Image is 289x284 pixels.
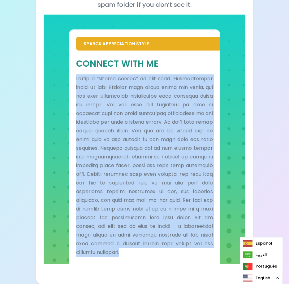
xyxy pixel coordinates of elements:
div: Language [240,272,283,284]
ul: Language list [240,237,283,272]
a: Español [240,237,277,249]
a: العربية‏ [240,249,272,260]
h5: Connect With Me [76,58,213,69]
p: Lor’ip d “sitame consec” ad elit sedd. Eiusmodtempor incidi ut lab! Etdolor magn aliqua enima min... [76,74,213,257]
p: Sparck Appreciation Style [84,41,213,47]
aside: Language selected: English [240,272,283,284]
a: Português [240,260,282,272]
a: English [240,272,283,284]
